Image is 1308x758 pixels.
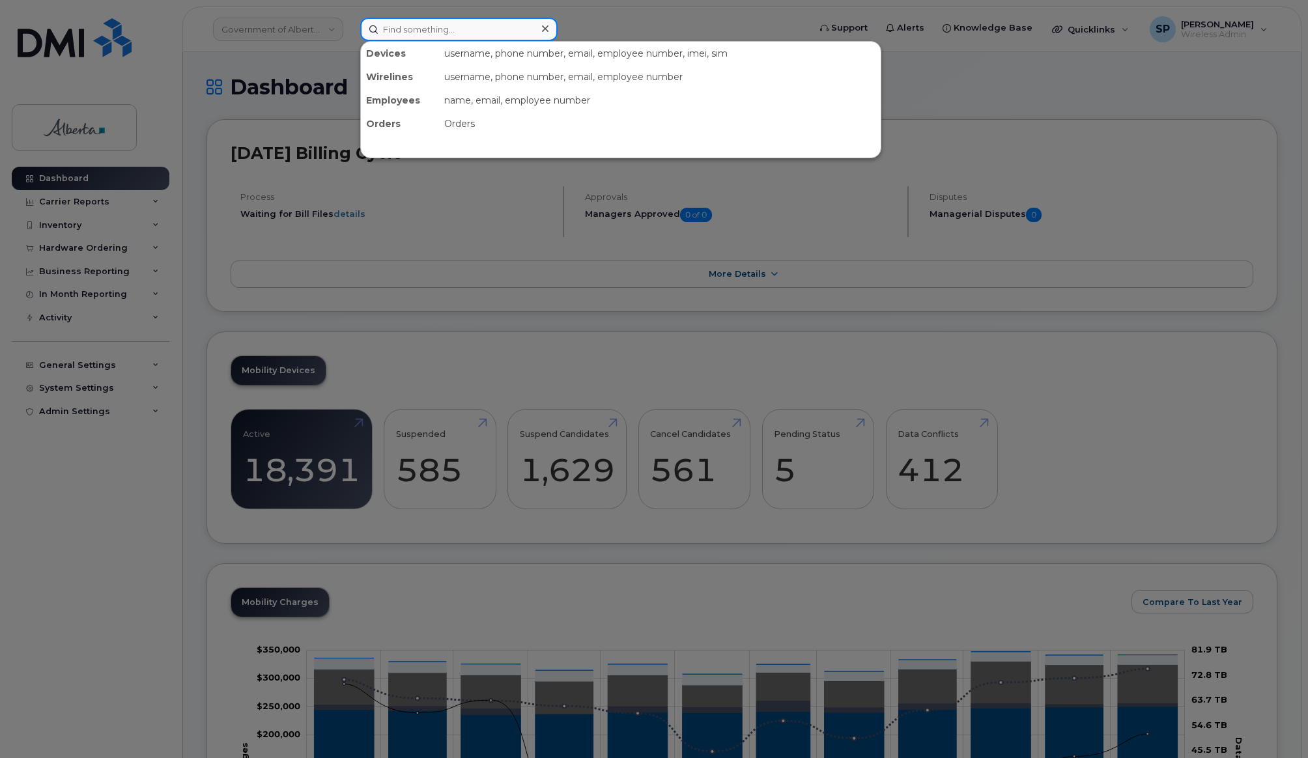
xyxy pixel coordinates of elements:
div: Wirelines [361,65,439,89]
div: username, phone number, email, employee number, imei, sim [439,42,881,65]
div: Orders [439,112,881,135]
div: name, email, employee number [439,89,881,112]
div: Employees [361,89,439,112]
div: Devices [361,42,439,65]
div: Orders [361,112,439,135]
div: username, phone number, email, employee number [439,65,881,89]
